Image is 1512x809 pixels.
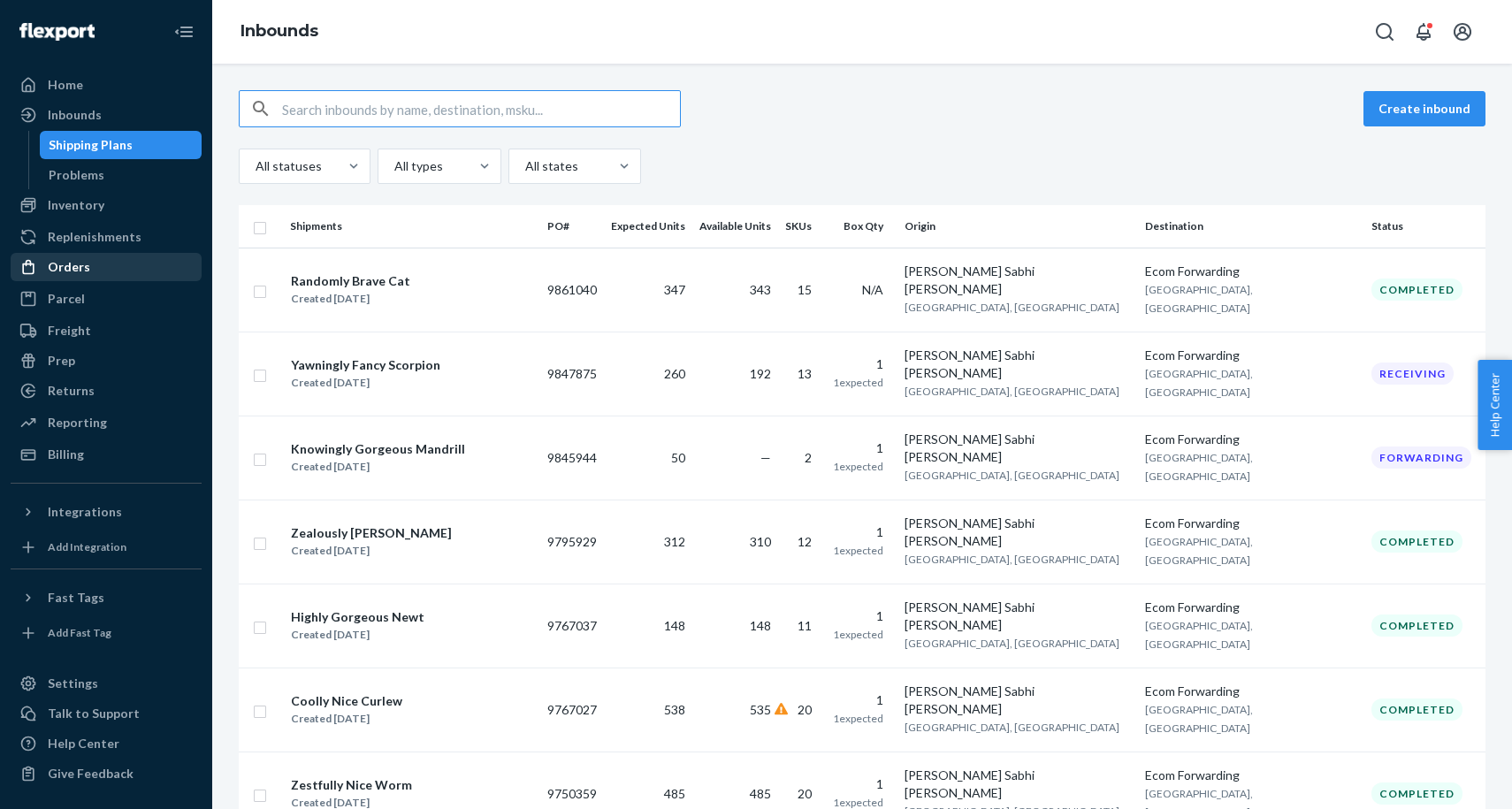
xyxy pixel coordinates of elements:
[671,450,685,465] span: 50
[241,21,318,41] a: Inbounds
[826,205,897,248] th: Box Qty
[11,408,202,437] a: Reporting
[11,619,202,647] a: Add Fast Tag
[48,705,140,722] div: Talk to Support
[1371,530,1462,553] div: Completed
[833,712,883,725] span: 1 expected
[48,228,141,246] div: Replenishments
[166,14,202,50] button: Close Navigation
[540,205,604,248] th: PO#
[291,608,424,626] div: Highly Gorgeous Newt
[905,431,1131,466] div: [PERSON_NAME] Sabhi [PERSON_NAME]
[833,796,883,809] span: 1 expected
[750,618,771,633] span: 148
[1145,683,1357,700] div: Ecom Forwarding
[48,290,85,308] div: Parcel
[11,498,202,526] button: Integrations
[291,374,440,392] div: Created [DATE]
[1371,363,1454,385] div: Receiving
[1145,535,1253,567] span: [GEOGRAPHIC_DATA], [GEOGRAPHIC_DATA]
[291,710,402,728] div: Created [DATE]
[1138,205,1364,248] th: Destination
[1145,619,1253,651] span: [GEOGRAPHIC_DATA], [GEOGRAPHIC_DATA]
[1145,347,1357,364] div: Ecom Forwarding
[11,317,202,345] a: Freight
[1367,14,1402,50] button: Open Search Box
[19,23,95,41] img: Flexport logo
[798,702,812,717] span: 20
[291,356,440,374] div: Yawningly Fancy Scorpion
[1478,360,1512,450] button: Help Center
[905,385,1119,398] span: [GEOGRAPHIC_DATA], [GEOGRAPHIC_DATA]
[905,515,1131,550] div: [PERSON_NAME] Sabhi [PERSON_NAME]
[1145,767,1357,784] div: Ecom Forwarding
[1145,703,1253,735] span: [GEOGRAPHIC_DATA], [GEOGRAPHIC_DATA]
[282,91,680,126] input: Search inbounds by name, destination, msku...
[833,691,883,709] div: 1
[540,668,604,752] td: 9767027
[1445,14,1480,50] button: Open account menu
[1145,367,1253,399] span: [GEOGRAPHIC_DATA], [GEOGRAPHIC_DATA]
[540,500,604,584] td: 9795929
[291,458,465,476] div: Created [DATE]
[1371,446,1471,469] div: Forwarding
[750,702,771,717] span: 535
[11,699,202,728] a: Talk to Support
[11,71,202,99] a: Home
[1145,263,1357,280] div: Ecom Forwarding
[48,382,95,400] div: Returns
[11,729,202,758] a: Help Center
[833,628,883,641] span: 1 expected
[291,524,452,542] div: Zealously [PERSON_NAME]
[291,692,402,710] div: Coolly Nice Curlew
[664,282,685,297] span: 347
[833,523,883,541] div: 1
[833,544,883,557] span: 1 expected
[750,786,771,801] span: 485
[805,450,812,465] span: 2
[11,223,202,251] a: Replenishments
[11,285,202,313] a: Parcel
[48,352,75,370] div: Prep
[833,439,883,457] div: 1
[291,440,465,458] div: Knowingly Gorgeous Mandrill
[48,414,107,431] div: Reporting
[833,355,883,373] div: 1
[48,258,90,276] div: Orders
[905,721,1119,734] span: [GEOGRAPHIC_DATA], [GEOGRAPHIC_DATA]
[897,205,1138,248] th: Origin
[1371,614,1462,637] div: Completed
[692,205,778,248] th: Available Units
[11,377,202,405] a: Returns
[40,161,202,189] a: Problems
[833,376,883,389] span: 1 expected
[11,191,202,219] a: Inventory
[604,205,692,248] th: Expected Units
[1371,782,1462,805] div: Completed
[291,290,410,308] div: Created [DATE]
[393,157,394,175] input: All types
[1145,431,1357,448] div: Ecom Forwarding
[48,446,84,463] div: Billing
[540,416,604,500] td: 9845944
[11,533,202,561] a: Add Integration
[833,460,883,473] span: 1 expected
[226,6,332,57] ol: breadcrumbs
[540,332,604,416] td: 9847875
[1145,515,1357,532] div: Ecom Forwarding
[833,607,883,625] div: 1
[905,637,1119,650] span: [GEOGRAPHIC_DATA], [GEOGRAPHIC_DATA]
[905,683,1131,718] div: [PERSON_NAME] Sabhi [PERSON_NAME]
[1364,205,1485,248] th: Status
[540,248,604,332] td: 9861040
[750,366,771,381] span: 192
[49,136,133,154] div: Shipping Plans
[48,196,104,214] div: Inventory
[49,166,104,184] div: Problems
[905,469,1119,482] span: [GEOGRAPHIC_DATA], [GEOGRAPHIC_DATA]
[291,272,410,290] div: Randomly Brave Cat
[750,282,771,297] span: 343
[11,440,202,469] a: Billing
[664,618,685,633] span: 148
